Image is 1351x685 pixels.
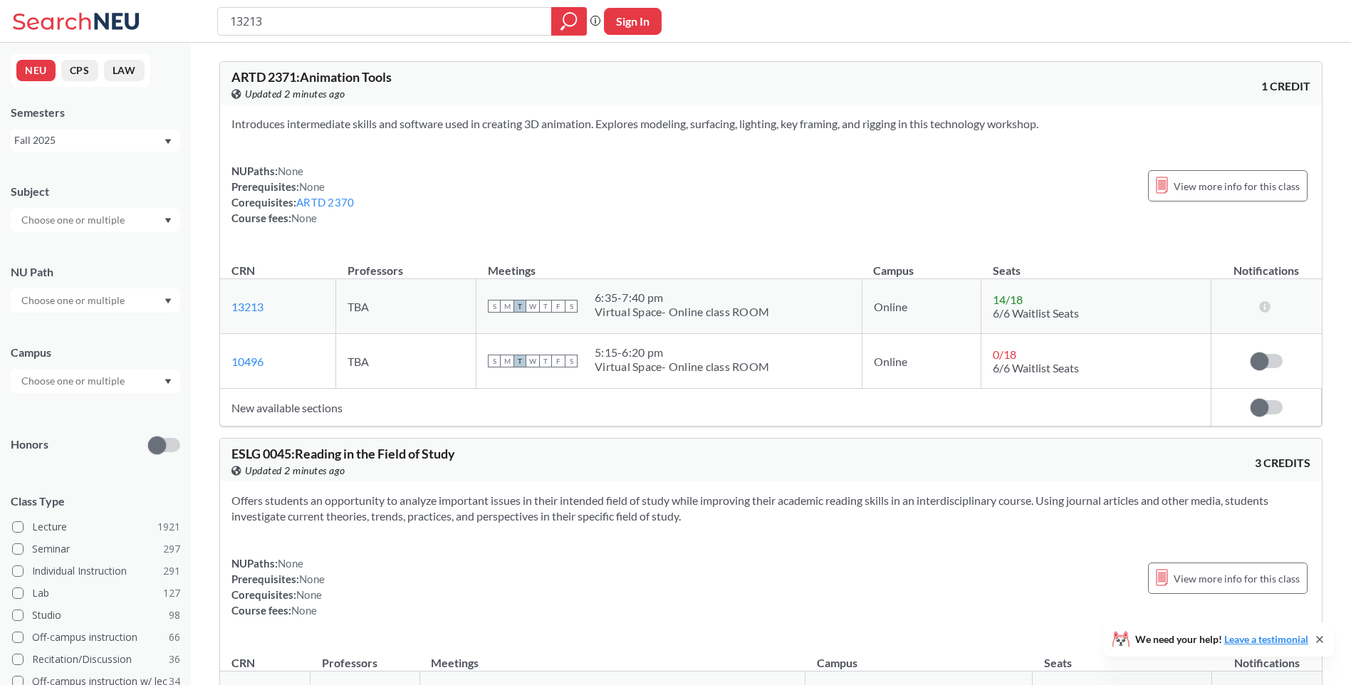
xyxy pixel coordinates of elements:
[1033,641,1212,671] th: Seats
[231,355,264,368] a: 10496
[11,105,180,120] div: Semesters
[231,493,1310,524] section: Offers students an opportunity to analyze important issues in their intended field of study while...
[11,345,180,360] div: Campus
[565,355,578,367] span: S
[595,345,769,360] div: 5:15 - 6:20 pm
[231,263,255,278] div: CRN
[336,279,476,334] td: TBA
[419,641,805,671] th: Meetings
[11,264,180,280] div: NU Path
[163,541,180,557] span: 297
[12,584,180,602] label: Lab
[231,69,392,85] span: ARTD 2371 : Animation Tools
[539,300,552,313] span: T
[11,129,180,152] div: Fall 2025Dropdown arrow
[14,372,134,389] input: Choose one or multiple
[862,279,981,334] td: Online
[488,300,501,313] span: S
[560,11,578,31] svg: magnifying glass
[526,300,539,313] span: W
[11,436,48,453] p: Honors
[12,650,180,669] label: Recitation/Discussion
[993,347,1016,361] span: 0 / 18
[551,7,587,36] div: magnifying glass
[1135,634,1308,644] span: We need your help!
[501,355,513,367] span: M
[165,139,172,145] svg: Dropdown arrow
[231,163,354,226] div: NUPaths: Prerequisites: Corequisites: Course fees:
[501,300,513,313] span: M
[169,629,180,645] span: 66
[1174,570,1300,587] span: View more info for this class
[169,652,180,667] span: 36
[12,628,180,647] label: Off-campus instruction
[231,116,1310,132] section: Introduces intermediate skills and software used in creating 3D animation. Explores modeling, sur...
[231,446,455,461] span: ESLG 0045 : Reading in the Field of Study
[11,493,180,509] span: Class Type
[163,585,180,601] span: 127
[981,249,1211,279] th: Seats
[1211,249,1322,279] th: Notifications
[165,218,172,224] svg: Dropdown arrow
[231,555,325,618] div: NUPaths: Prerequisites: Corequisites: Course fees:
[296,588,322,601] span: None
[513,300,526,313] span: T
[12,518,180,536] label: Lecture
[595,291,769,305] div: 6:35 - 7:40 pm
[552,355,565,367] span: F
[12,562,180,580] label: Individual Instruction
[993,306,1079,320] span: 6/6 Waitlist Seats
[12,540,180,558] label: Seminar
[231,655,255,671] div: CRN
[245,463,345,479] span: Updated 2 minutes ago
[565,300,578,313] span: S
[11,208,180,232] div: Dropdown arrow
[165,298,172,304] svg: Dropdown arrow
[291,211,317,224] span: None
[513,355,526,367] span: T
[336,334,476,389] td: TBA
[11,288,180,313] div: Dropdown arrow
[12,606,180,624] label: Studio
[862,249,981,279] th: Campus
[220,389,1211,427] td: New available sections
[11,184,180,199] div: Subject
[11,369,180,393] div: Dropdown arrow
[165,379,172,385] svg: Dropdown arrow
[16,60,56,81] button: NEU
[231,300,264,313] a: 13213
[61,60,98,81] button: CPS
[299,572,325,585] span: None
[1224,633,1308,645] a: Leave a testimonial
[539,355,552,367] span: T
[476,249,862,279] th: Meetings
[169,607,180,623] span: 98
[1261,78,1310,94] span: 1 CREDIT
[245,86,345,102] span: Updated 2 minutes ago
[1174,177,1300,195] span: View more info for this class
[526,355,539,367] span: W
[336,249,476,279] th: Professors
[595,360,769,374] div: Virtual Space- Online class ROOM
[296,196,354,209] a: ARTD 2370
[595,305,769,319] div: Virtual Space- Online class ROOM
[993,293,1023,306] span: 14 / 18
[1255,455,1310,471] span: 3 CREDITS
[805,641,1033,671] th: Campus
[552,300,565,313] span: F
[488,355,501,367] span: S
[278,557,303,570] span: None
[229,9,541,33] input: Class, professor, course number, "phrase"
[862,334,981,389] td: Online
[14,132,163,148] div: Fall 2025
[104,60,145,81] button: LAW
[604,8,662,35] button: Sign In
[278,164,303,177] span: None
[291,604,317,617] span: None
[14,292,134,309] input: Choose one or multiple
[14,211,134,229] input: Choose one or multiple
[993,361,1079,375] span: 6/6 Waitlist Seats
[157,519,180,535] span: 1921
[299,180,325,193] span: None
[311,641,420,671] th: Professors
